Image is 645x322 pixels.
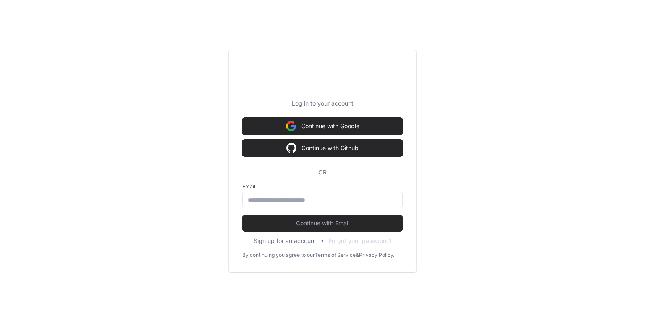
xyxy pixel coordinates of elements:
label: Email [242,183,403,190]
button: Continue with Google [242,118,403,135]
div: By continuing you agree to our [242,252,315,259]
img: Sign in with google [286,118,296,135]
a: Terms of Service [315,252,356,259]
button: Forgot your password? [329,237,392,245]
button: Continue with Email [242,215,403,232]
img: Sign in with google [286,140,296,156]
p: Log in to your account [242,99,403,108]
span: Continue with Email [242,219,403,227]
div: & [356,252,359,259]
button: Continue with Github [242,140,403,156]
a: Privacy Policy. [359,252,394,259]
button: Sign up for an account [254,237,316,245]
span: OR [315,168,330,177]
